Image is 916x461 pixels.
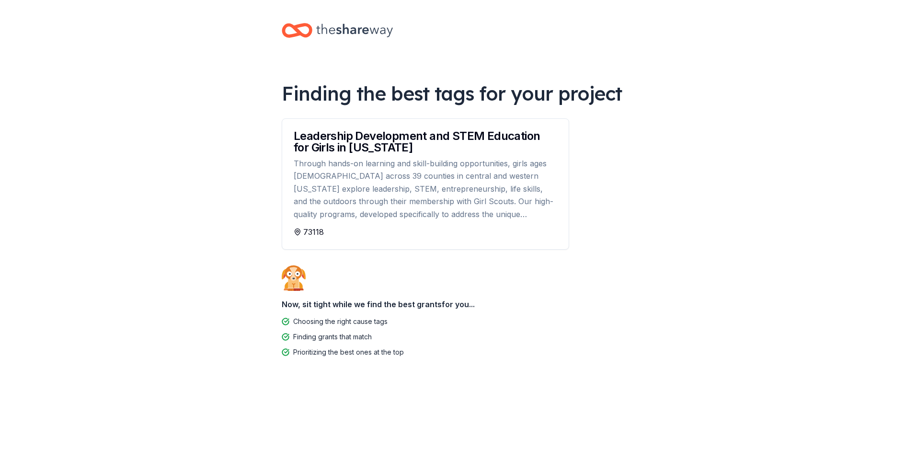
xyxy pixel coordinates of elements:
[293,331,372,343] div: Finding grants that match
[293,316,388,327] div: Choosing the right cause tags
[282,80,634,107] div: Finding the best tags for your project
[294,130,557,153] div: Leadership Development and STEM Education for Girls in [US_STATE]
[294,226,557,238] div: 73118
[294,157,557,220] div: Through hands-on learning and skill-building opportunities, girls ages [DEMOGRAPHIC_DATA] across ...
[293,346,404,358] div: Prioritizing the best ones at the top
[282,295,634,314] div: Now, sit tight while we find the best grants for you...
[282,265,306,291] img: Dog waiting patiently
